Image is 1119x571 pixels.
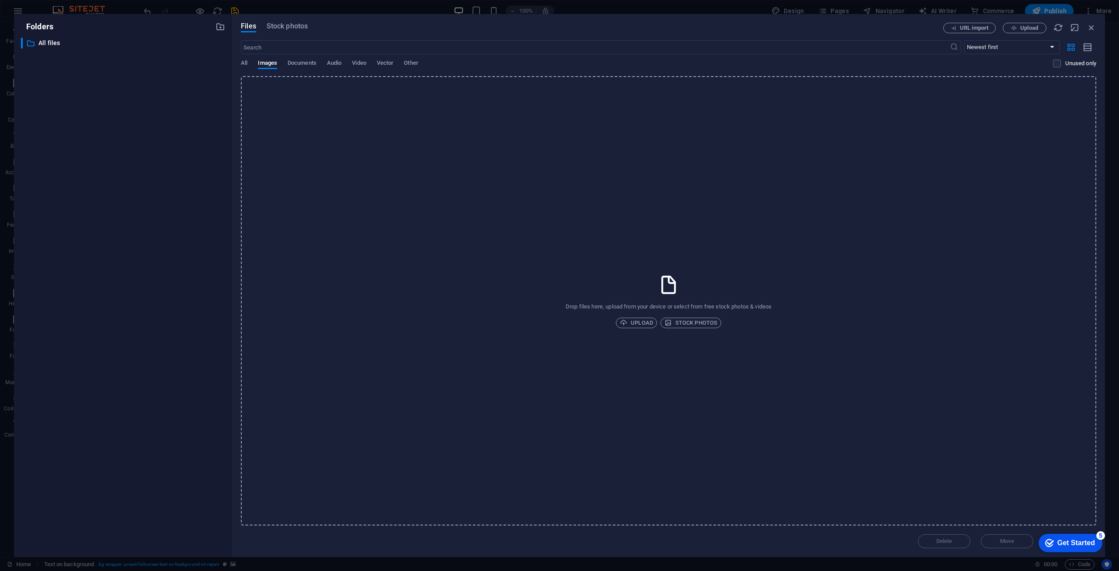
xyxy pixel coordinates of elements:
[620,318,653,328] span: Upload
[616,318,657,328] button: Upload
[352,58,366,70] span: Video
[7,4,71,23] div: Get Started 5 items remaining, 0% complete
[21,38,23,49] div: ​
[1020,25,1038,31] span: Upload
[1053,23,1063,32] i: Reload
[660,318,721,328] button: Stock photos
[38,38,209,48] p: All files
[258,58,277,70] span: Images
[664,318,717,328] span: Stock photos
[960,25,988,31] span: URL import
[241,21,256,32] span: Files
[1087,23,1096,32] i: Close
[1070,23,1080,32] i: Minimize
[241,40,949,54] input: Search
[267,21,308,32] span: Stock photos
[288,58,316,70] span: Documents
[215,22,225,32] i: Create new folder
[404,58,418,70] span: Other
[1003,23,1046,33] button: Upload
[327,58,341,70] span: Audio
[1065,60,1096,67] p: Displays only files that are not in use on the website. Files added during this session can still...
[241,58,247,70] span: All
[377,58,394,70] span: Vector
[943,23,996,33] button: URL import
[65,2,73,11] div: 5
[566,303,771,311] p: Drop files here, upload from your device or select from free stock photos & videos
[26,10,63,18] div: Get Started
[21,21,53,32] p: Folders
